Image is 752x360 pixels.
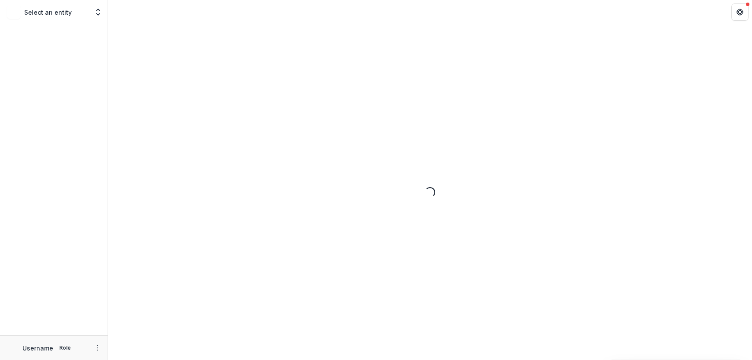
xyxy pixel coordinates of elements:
p: Username [22,344,53,353]
button: More [92,343,102,353]
p: Select an entity [24,8,72,17]
button: Get Help [731,3,749,21]
p: Role [57,344,73,352]
button: Open entity switcher [92,3,104,21]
